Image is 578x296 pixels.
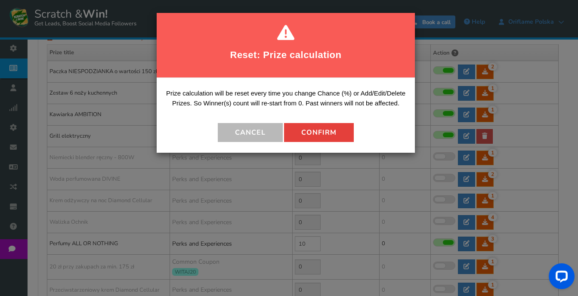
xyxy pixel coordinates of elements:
button: Confirm [284,123,354,142]
iframe: LiveChat chat widget [542,260,578,296]
button: Cancel [218,123,283,142]
p: Prize calculation will be reset every time you change Chance (%) or Add/Edit/Delete Prizes. So Wi... [163,89,408,114]
h2: Reset: Prize calculation [167,43,404,67]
